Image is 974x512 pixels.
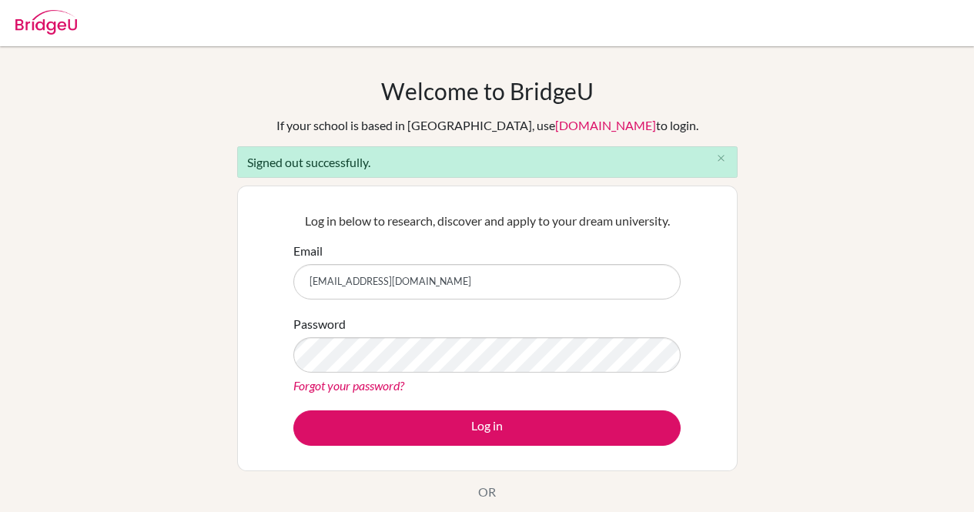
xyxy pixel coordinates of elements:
label: Email [293,242,323,260]
button: Close [706,147,737,170]
p: OR [478,483,496,501]
a: Forgot your password? [293,378,404,393]
h1: Welcome to BridgeU [381,77,594,105]
label: Password [293,315,346,333]
a: [DOMAIN_NAME] [555,118,656,132]
img: Bridge-U [15,10,77,35]
button: Log in [293,410,681,446]
i: close [715,152,727,164]
p: Log in below to research, discover and apply to your dream university. [293,212,681,230]
div: Signed out successfully. [237,146,738,178]
div: If your school is based in [GEOGRAPHIC_DATA], use to login. [276,116,698,135]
